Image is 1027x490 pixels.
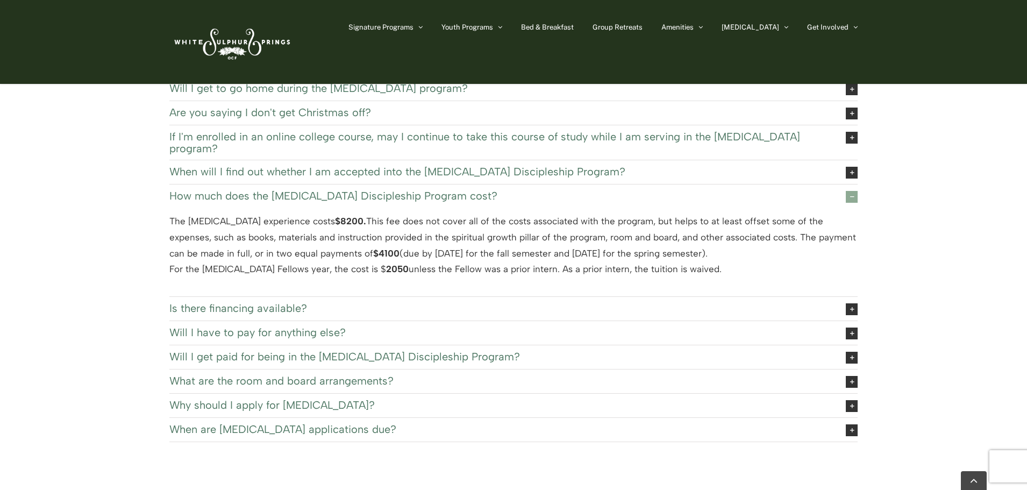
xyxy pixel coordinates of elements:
[722,24,779,31] span: [MEDICAL_DATA]
[169,17,293,67] img: White Sulphur Springs Logo
[661,24,694,31] span: Amenities
[169,423,829,435] span: When are [MEDICAL_DATA] applications due?
[169,160,858,184] a: When will I find out whether I am accepted into the [MEDICAL_DATA] Discipleship Program?
[593,24,643,31] span: Group Retreats
[169,125,858,160] a: If I'm enrolled in an online college course, may I continue to take this course of study while I ...
[169,101,858,125] a: Are you saying I don't get Christmas off?
[169,394,858,417] a: Why should I apply for [MEDICAL_DATA]?
[521,24,574,31] span: Bed & Breakfast
[169,166,829,177] span: When will I find out whether I am accepted into the [MEDICAL_DATA] Discipleship Program?
[169,184,858,208] a: How much does the [MEDICAL_DATA] Discipleship Program cost?
[169,297,858,321] a: Is there financing available?
[169,321,858,345] a: Will I have to pay for anything else?
[169,399,829,411] span: Why should I apply for [MEDICAL_DATA]?
[169,131,829,154] span: If I'm enrolled in an online college course, may I continue to take this course of study while I ...
[169,82,829,94] span: Will I get to go home during the [MEDICAL_DATA] program?
[441,24,493,31] span: Youth Programs
[169,77,858,101] a: Will I get to go home during the [MEDICAL_DATA] program?
[169,345,858,369] a: Will I get paid for being in the [MEDICAL_DATA] Discipleship Program?
[335,216,366,226] strong: $8200.
[807,24,848,31] span: Get Involved
[169,370,858,393] a: What are the room and board arrangements?
[169,214,858,278] p: The [MEDICAL_DATA] experience costs This fee does not cover all of the costs associated with the ...
[373,248,400,259] strong: $4100
[348,24,413,31] span: Signature Programs
[169,326,829,338] span: Will I have to pay for anything else?
[169,418,858,442] a: When are [MEDICAL_DATA] applications due?
[386,264,409,274] strong: 2050
[169,375,829,387] span: What are the room and board arrangements?
[169,190,829,202] span: How much does the [MEDICAL_DATA] Discipleship Program cost?
[169,302,829,314] span: Is there financing available?
[169,106,829,118] span: Are you saying I don't get Christmas off?
[169,351,829,363] span: Will I get paid for being in the [MEDICAL_DATA] Discipleship Program?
